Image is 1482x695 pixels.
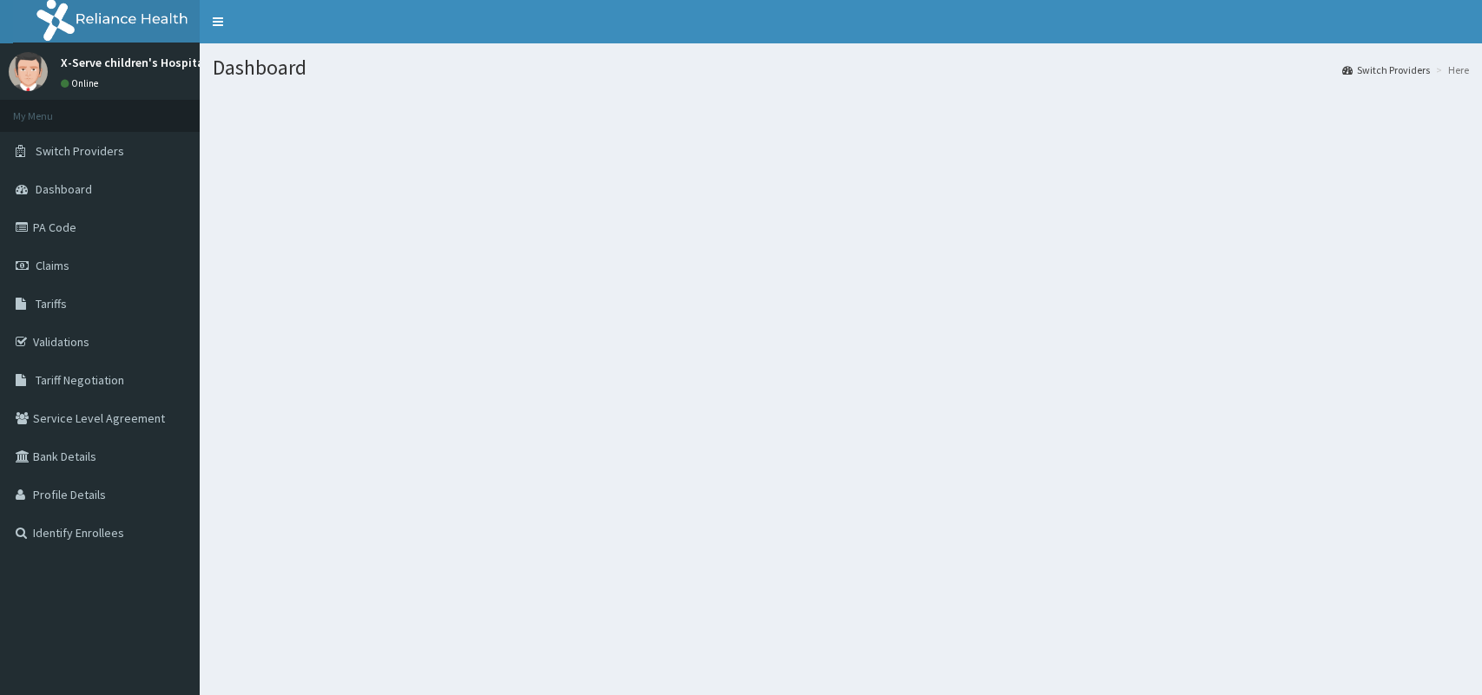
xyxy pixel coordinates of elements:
[36,181,92,197] span: Dashboard
[61,77,102,89] a: Online
[1342,62,1430,77] a: Switch Providers
[36,143,124,159] span: Switch Providers
[61,56,207,69] p: X-Serve children's Hospital
[36,258,69,273] span: Claims
[213,56,1469,79] h1: Dashboard
[1432,62,1469,77] li: Here
[36,372,124,388] span: Tariff Negotiation
[9,52,48,91] img: User Image
[36,296,67,311] span: Tariffs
